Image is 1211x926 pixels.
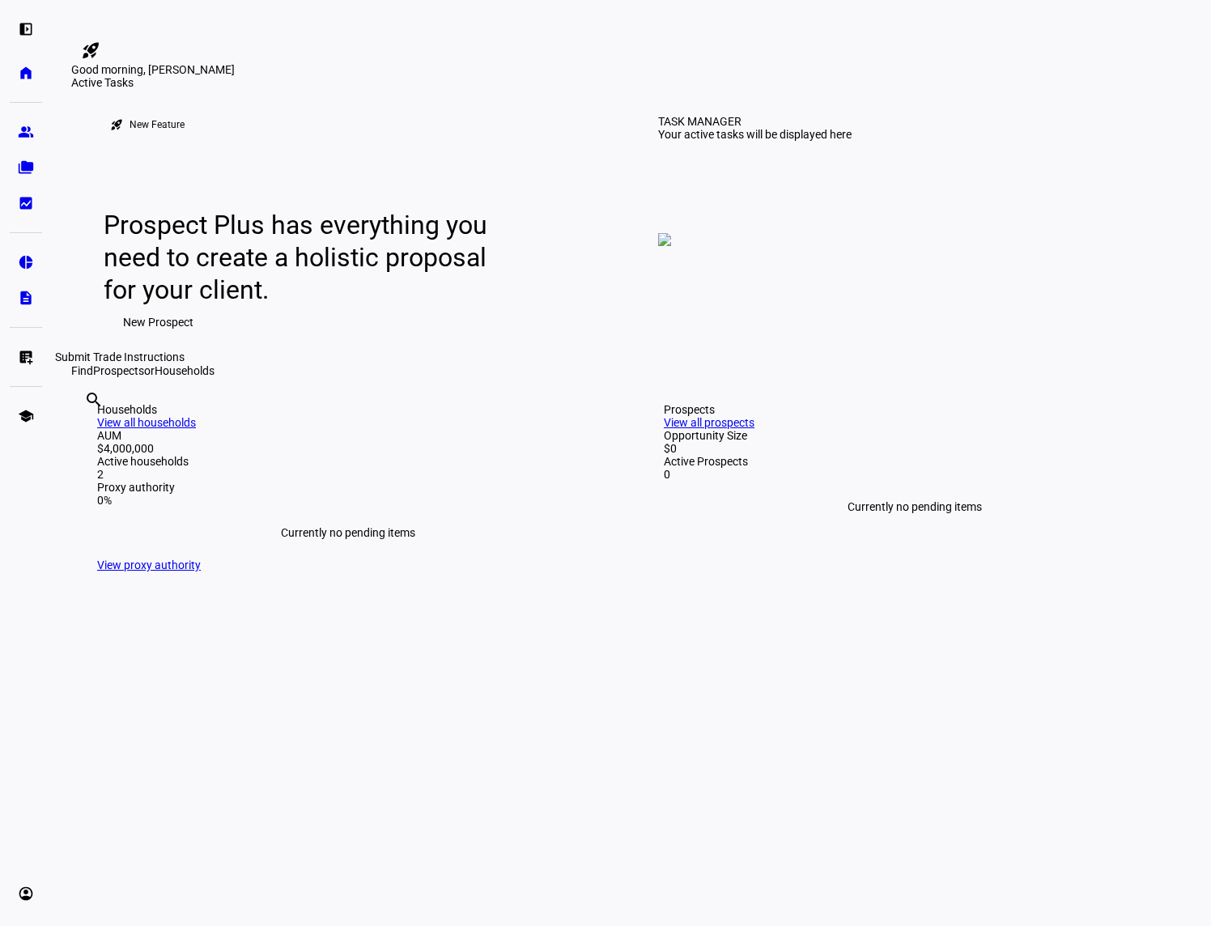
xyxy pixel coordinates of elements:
[664,429,1166,442] div: Opportunity Size
[71,364,1192,377] div: Find or
[664,416,754,429] a: View all prospects
[18,124,34,140] eth-mat-symbol: group
[97,455,599,468] div: Active households
[97,559,201,571] a: View proxy authority
[18,65,34,81] eth-mat-symbol: home
[18,886,34,902] eth-mat-symbol: account_circle
[658,128,852,141] div: Your active tasks will be displayed here
[81,40,100,60] mat-icon: rocket_launch
[123,306,193,338] span: New Prospect
[110,118,123,131] mat-icon: rocket_launch
[10,187,42,219] a: bid_landscape
[658,233,671,246] img: empty-tasks.png
[97,481,599,494] div: Proxy authority
[18,349,34,365] eth-mat-symbol: list_alt_add
[97,416,196,429] a: View all households
[10,116,42,148] a: group
[664,481,1166,533] div: Currently no pending items
[10,246,42,278] a: pie_chart
[18,195,34,211] eth-mat-symbol: bid_landscape
[664,442,1166,455] div: $0
[104,209,495,306] div: Prospect Plus has everything you need to create a holistic proposal for your client.
[664,403,1166,416] div: Prospects
[97,468,599,481] div: 2
[97,429,599,442] div: AUM
[84,390,104,410] mat-icon: search
[10,282,42,314] a: description
[49,347,191,367] div: Submit Trade Instructions
[104,306,213,338] button: New Prospect
[71,76,1192,89] div: Active Tasks
[18,21,34,37] eth-mat-symbol: left_panel_open
[84,412,87,431] input: Enter name of prospect or household
[155,364,215,377] span: Households
[10,57,42,89] a: home
[18,254,34,270] eth-mat-symbol: pie_chart
[93,364,144,377] span: Prospects
[664,455,1166,468] div: Active Prospects
[18,290,34,306] eth-mat-symbol: description
[130,118,185,131] div: New Feature
[664,468,1166,481] div: 0
[18,159,34,176] eth-mat-symbol: folder_copy
[97,507,599,559] div: Currently no pending items
[97,494,599,507] div: 0%
[97,442,599,455] div: $4,000,000
[658,115,741,128] div: TASK MANAGER
[97,403,599,416] div: Households
[10,151,42,184] a: folder_copy
[18,408,34,424] eth-mat-symbol: school
[71,63,1192,76] div: Good morning, [PERSON_NAME]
